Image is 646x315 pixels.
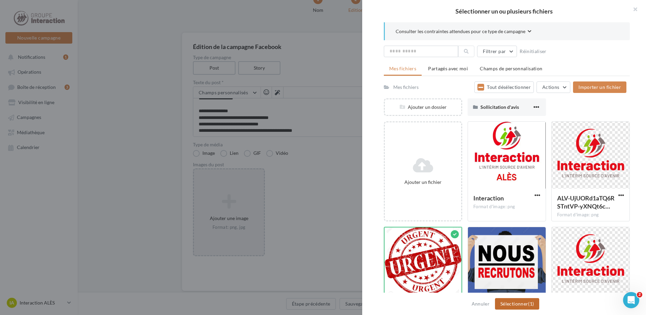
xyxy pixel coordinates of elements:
span: Partagés avec moi [428,66,468,71]
span: Mes fichiers [389,66,416,71]
div: Ajouter un dossier [385,104,461,111]
span: Interaction [473,194,504,202]
button: Réinitialiser [517,47,549,55]
span: Importer un fichier [578,84,621,90]
div: Mes fichiers [393,84,419,91]
div: Format d'image: png [473,204,540,210]
div: Format d'image: png [557,212,624,218]
span: Consulter les contraintes attendues pour ce type de campagne [396,28,525,35]
button: Actions [537,81,570,93]
span: 2 [637,292,642,297]
div: Ajouter un fichier [388,179,458,186]
button: Annuler [469,300,492,308]
button: Consulter les contraintes attendues pour ce type de campagne [396,28,531,36]
span: Sollicitation d'avis [480,104,519,110]
iframe: Intercom live chat [623,292,639,308]
span: Champs de personnalisation [480,66,542,71]
button: Importer un fichier [573,81,626,93]
span: Actions [542,84,559,90]
span: (1) [528,301,534,307]
button: Sélectionner(1) [495,298,539,310]
button: Filtrer par [477,46,517,57]
span: ALV-UjUORd1aTQ6RSTntVP-yXNQt6c8YWoad2wB5u8g1wqrfy-BpOg [557,194,615,210]
button: Tout désélectionner [474,81,534,93]
h2: Sélectionner un ou plusieurs fichiers [373,8,635,14]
